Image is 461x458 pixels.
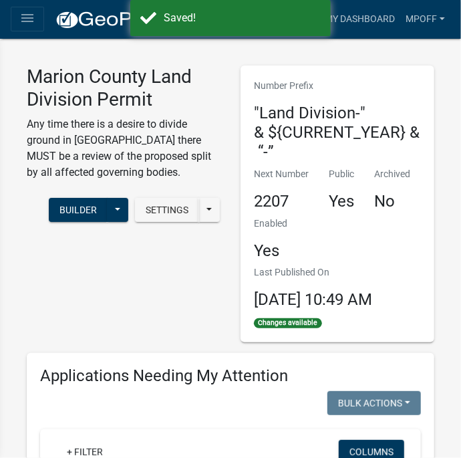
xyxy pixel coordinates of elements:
button: Bulk Actions [327,391,421,415]
p: Any time there is a desire to divide ground in [GEOGRAPHIC_DATA] there MUST be a review of the pr... [27,116,220,181]
h4: Yes [329,192,354,211]
p: Enabled [254,217,287,231]
p: Next Number [254,167,309,181]
a: mpoff [400,7,450,32]
p: Number Prefix [254,79,421,93]
h4: Applications Needing My Attention [40,366,421,386]
a: My Dashboard [319,7,400,32]
span: [DATE] 10:49 AM [254,290,372,309]
h4: "Land Division-" & ${CURRENT_YEAR} & “-” [254,104,421,161]
h4: 2207 [254,192,309,211]
p: Public [329,167,354,181]
p: Last Published On [254,265,372,279]
div: Saved! [164,10,321,26]
h3: Marion County Land Division Permit [27,66,220,110]
button: Builder [49,198,108,222]
span: Changes available [254,318,322,329]
h4: No [374,192,410,211]
button: Settings [135,198,199,222]
p: Archived [374,167,410,181]
i: menu [19,10,35,26]
button: menu [11,7,44,31]
h4: Yes [254,241,287,261]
